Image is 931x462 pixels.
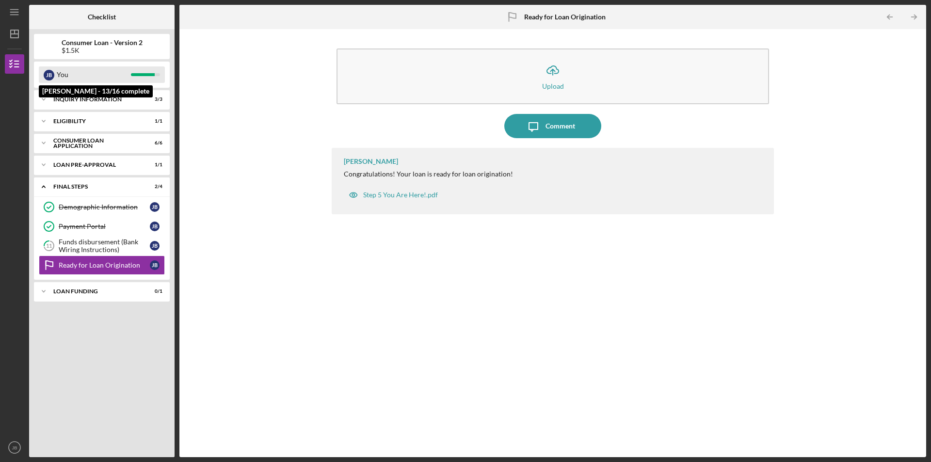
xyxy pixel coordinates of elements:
div: Congratulations! Your loan is ready for loan origination! [344,170,513,178]
a: 11Funds disbursement (Bank Wiring Instructions)JB [39,236,165,255]
div: Consumer Loan Application [53,138,138,149]
div: FINAL STEPS [53,184,138,190]
a: Payment PortalJB [39,217,165,236]
a: Demographic InformationJB [39,197,165,217]
div: 1 / 1 [145,118,162,124]
div: 3 / 3 [145,96,162,102]
div: Comment [546,114,575,138]
tspan: 11 [46,243,52,249]
div: Demographic Information [59,203,150,211]
div: J B [150,202,160,212]
button: Step 5 You Are Here!.pdf [344,185,443,205]
button: JB [5,438,24,457]
div: 6 / 6 [145,140,162,146]
div: Ready for Loan Origination [59,261,150,269]
div: [PERSON_NAME] [344,158,398,165]
b: Checklist [88,13,116,21]
div: Inquiry Information [53,96,138,102]
b: Ready for Loan Origination [524,13,606,21]
div: Step 5 You Are Here!.pdf [363,191,438,199]
button: Comment [504,114,601,138]
a: Ready for Loan OriginationJB [39,255,165,275]
div: J B [150,241,160,251]
button: Upload [337,48,769,104]
div: $1.5K [62,47,143,54]
div: J B [150,260,160,270]
div: Loan Pre-Approval [53,162,138,168]
text: JB [12,445,17,450]
div: Payment Portal [59,223,150,230]
div: Eligibility [53,118,138,124]
div: 0 / 1 [145,288,162,294]
div: You [57,66,131,83]
div: 1 / 1 [145,162,162,168]
div: Funds disbursement (Bank Wiring Instructions) [59,238,150,254]
div: J B [150,222,160,231]
div: 2 / 4 [145,184,162,190]
div: Loan Funding [53,288,138,294]
div: J B [44,70,54,80]
b: Consumer Loan - Version 2 [62,39,143,47]
div: Upload [542,82,564,90]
